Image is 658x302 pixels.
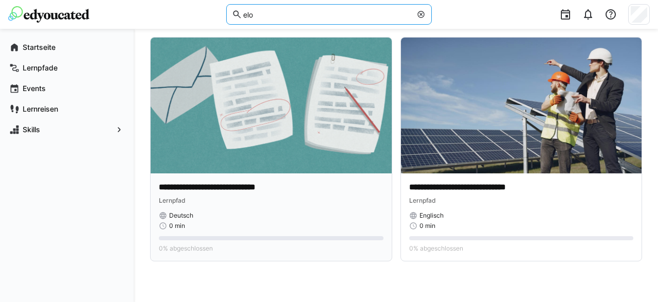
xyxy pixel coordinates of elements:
[401,38,642,173] img: image
[159,197,186,204] span: Lernpfad
[419,222,435,230] span: 0 min
[169,211,193,220] span: Deutsch
[159,244,213,253] span: 0% abgeschlossen
[151,38,392,173] img: image
[409,197,436,204] span: Lernpfad
[419,211,444,220] span: Englisch
[409,244,463,253] span: 0% abgeschlossen
[169,222,185,230] span: 0 min
[242,10,412,19] input: Skills und Lernpfade durchsuchen…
